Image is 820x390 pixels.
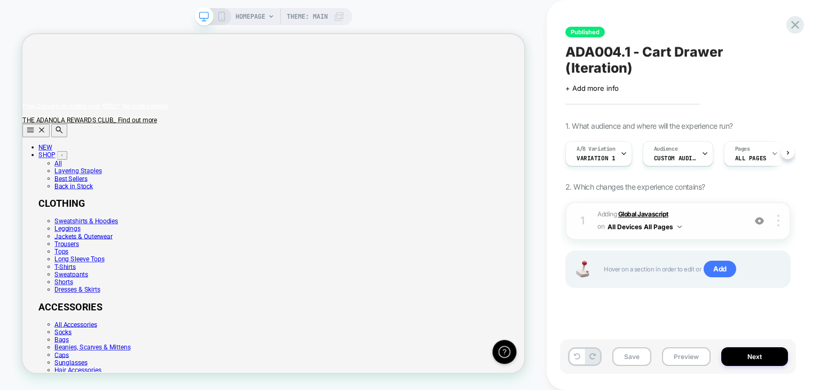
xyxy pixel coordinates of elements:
[662,347,711,366] button: Preview
[43,198,94,208] a: Back in Stock
[597,221,604,232] span: on
[565,44,791,76] span: ADA004.1 - Cart Drawer (Iteration)
[43,254,77,264] a: Leggings
[287,8,328,25] span: Theme: MAIN
[43,244,128,254] a: Sweatshirts & Hoodies
[21,356,669,371] h2: ACCESSORIES
[618,210,668,218] b: Global Javascript
[43,188,86,198] a: Best Sellers
[654,154,697,162] span: Custom Audience
[21,219,669,233] h2: CLOTHING
[43,264,120,275] a: Jackets & Outerwear
[735,145,750,153] span: Pages
[565,182,705,191] span: 2. Which changes the experience contains?
[608,220,682,233] button: All Devices All Pages
[43,295,109,305] a: Long Sleeve Tops
[777,215,779,227] img: close
[565,84,619,92] span: + Add more info
[565,121,732,130] span: 1. What audience and where will the experience run?
[577,211,588,230] div: 1
[572,261,593,277] img: Joystick
[597,208,740,233] span: Adding
[43,275,75,285] a: Trousers
[21,156,44,166] a: SHOP
[43,315,88,325] a: Sweatpants
[43,305,71,315] a: T-Shirts
[577,145,616,153] span: A/B Variation
[755,216,764,225] img: crossed eye
[677,225,682,228] img: down arrow
[577,154,615,162] span: Variation 1
[565,27,605,37] span: Published
[43,177,106,188] a: Layering Staples
[43,325,67,336] a: Shorts
[721,347,788,366] button: Next
[612,347,651,366] button: Save
[604,261,779,278] span: Hover on a section in order to edit or
[43,336,104,346] a: Dresses & Skirts
[704,261,736,278] span: Add
[43,167,52,177] a: All
[43,285,61,295] a: Tops
[21,146,40,156] a: NEW
[735,154,767,162] span: ALL PAGES
[235,8,265,25] span: HOMEPAGE
[654,145,678,153] span: Audience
